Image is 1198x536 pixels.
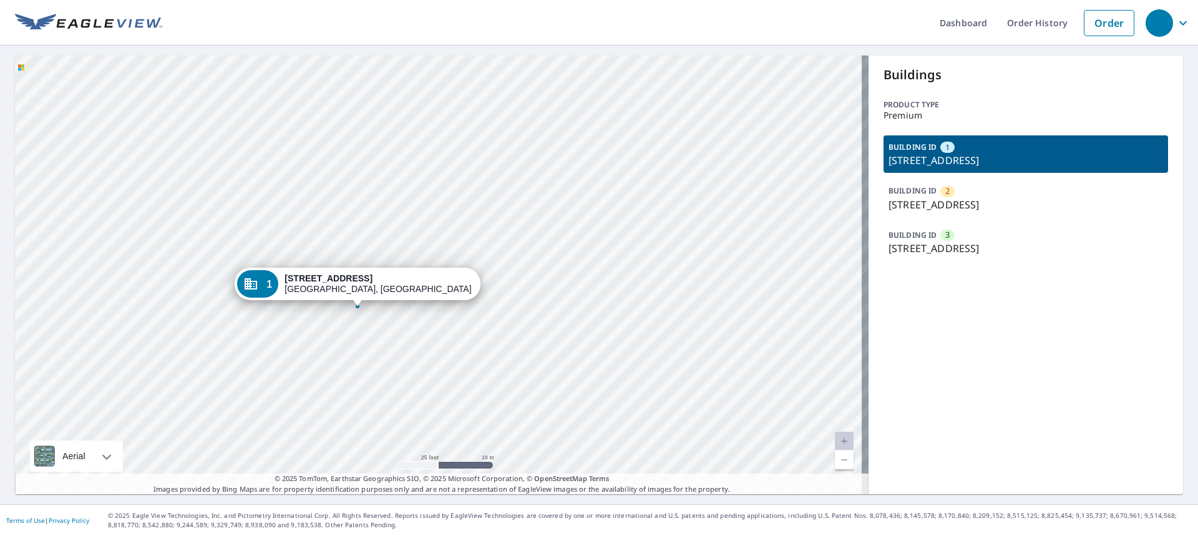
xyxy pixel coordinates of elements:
[884,99,1168,110] p: Product type
[15,474,869,494] p: Images provided by Bing Maps are for property identification purposes only and are not a represen...
[889,230,937,240] p: BUILDING ID
[108,511,1192,530] p: © 2025 Eagle View Technologies, Inc. and Pictometry International Corp. All Rights Reserved. Repo...
[15,14,162,32] img: EV Logo
[889,153,1163,168] p: [STREET_ADDRESS]
[889,185,937,196] p: BUILDING ID
[285,273,472,295] div: [GEOGRAPHIC_DATA], [GEOGRAPHIC_DATA] 19403
[30,441,123,472] div: Aerial
[884,66,1168,84] p: Buildings
[6,516,45,525] a: Terms of Use
[285,273,373,283] strong: [STREET_ADDRESS]
[945,142,950,153] span: 1
[235,268,480,306] div: Dropped pin, building 1, Commercial property, 190 N Trooper Rd West Norriton, PA 19403
[835,451,854,469] a: Current Level 20, Zoom Out
[534,474,587,483] a: OpenStreetMap
[884,110,1168,120] p: Premium
[6,517,89,524] p: |
[49,516,89,525] a: Privacy Policy
[266,280,272,289] span: 1
[889,197,1163,212] p: [STREET_ADDRESS]
[835,432,854,451] a: Current Level 20, Zoom In Disabled
[945,229,950,241] span: 3
[275,474,610,484] span: © 2025 TomTom, Earthstar Geographics SIO, © 2025 Microsoft Corporation, ©
[589,474,610,483] a: Terms
[59,441,89,472] div: Aerial
[1084,10,1134,36] a: Order
[945,185,950,197] span: 2
[889,241,1163,256] p: [STREET_ADDRESS]
[889,142,937,152] p: BUILDING ID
